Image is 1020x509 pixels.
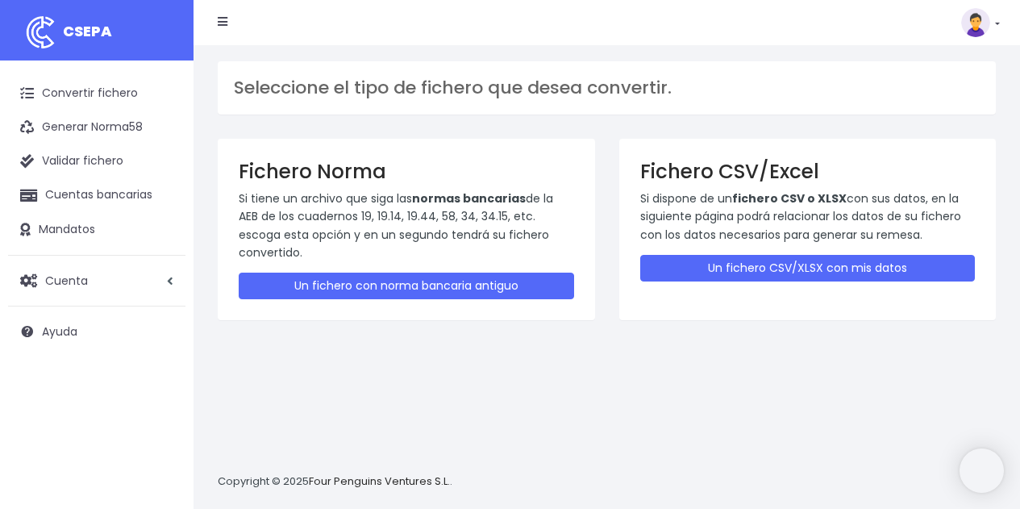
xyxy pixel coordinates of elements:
a: Cuentas bancarias [8,178,185,212]
a: Convertir fichero [8,77,185,111]
h3: Seleccione el tipo de fichero que desea convertir. [234,77,980,98]
a: Four Penguins Ventures S.L. [309,474,450,489]
p: Si dispone de un con sus datos, en la siguiente página podrá relacionar los datos de su fichero c... [640,190,976,244]
a: Ayuda [8,315,185,348]
h3: Fichero Norma [239,160,574,183]
a: Generar Norma58 [8,111,185,144]
a: Cuenta [8,264,185,298]
strong: normas bancarias [412,190,526,207]
span: Ayuda [42,323,77,340]
img: logo [20,12,60,52]
img: profile [961,8,990,37]
span: Cuenta [45,272,88,288]
h3: Fichero CSV/Excel [640,160,976,183]
a: Un fichero con norma bancaria antiguo [239,273,574,299]
a: Mandatos [8,213,185,247]
span: CSEPA [63,21,112,41]
a: Validar fichero [8,144,185,178]
a: Un fichero CSV/XLSX con mis datos [640,255,976,282]
strong: fichero CSV o XLSX [732,190,847,207]
p: Copyright © 2025 . [218,474,452,490]
p: Si tiene un archivo que siga las de la AEB de los cuadernos 19, 19.14, 19.44, 58, 34, 34.15, etc.... [239,190,574,262]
